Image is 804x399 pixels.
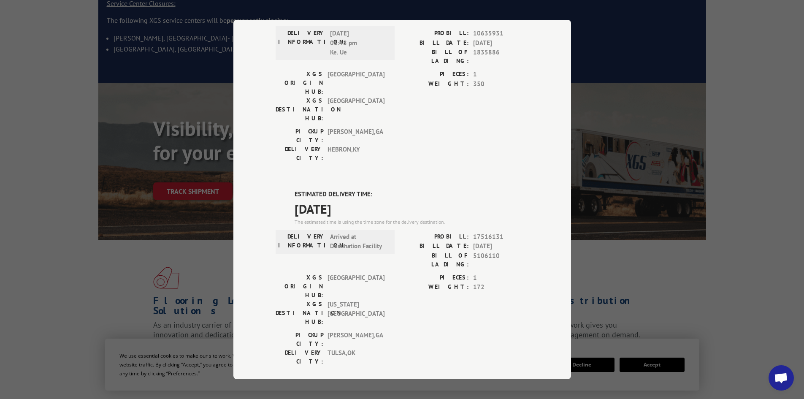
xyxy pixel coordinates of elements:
[402,70,469,79] label: PIECES:
[276,273,323,300] label: XGS ORIGIN HUB:
[328,348,384,366] span: TULSA , OK
[402,242,469,251] label: BILL DATE:
[328,127,384,145] span: [PERSON_NAME] , GA
[328,96,384,123] span: [GEOGRAPHIC_DATA]
[402,48,469,65] label: BILL OF LADING:
[473,70,529,79] span: 1
[328,300,384,326] span: [US_STATE][GEOGRAPHIC_DATA]
[402,232,469,242] label: PROBILL:
[473,48,529,65] span: 1835886
[276,331,323,348] label: PICKUP CITY:
[276,145,323,163] label: DELIVERY CITY:
[295,199,529,218] span: [DATE]
[473,232,529,242] span: 17516131
[328,70,384,96] span: [GEOGRAPHIC_DATA]
[295,218,529,226] div: The estimated time is using the time zone for the delivery destination.
[473,38,529,48] span: [DATE]
[276,96,323,123] label: XGS DESTINATION HUB:
[278,232,326,251] label: DELIVERY INFORMATION:
[473,242,529,251] span: [DATE]
[402,251,469,269] label: BILL OF LADING:
[328,331,384,348] span: [PERSON_NAME] , GA
[278,29,326,57] label: DELIVERY INFORMATION:
[330,29,387,57] span: [DATE] 01:48 pm Ke. Ue
[328,273,384,300] span: [GEOGRAPHIC_DATA]
[330,232,387,251] span: Arrived at Destination Facility
[276,300,323,326] label: XGS DESTINATION HUB:
[473,79,529,89] span: 350
[402,29,469,38] label: PROBILL:
[769,365,794,391] a: Open chat
[276,127,323,145] label: PICKUP CITY:
[402,282,469,292] label: WEIGHT:
[402,273,469,283] label: PIECES:
[276,70,323,96] label: XGS ORIGIN HUB:
[402,38,469,48] label: BILL DATE:
[473,273,529,283] span: 1
[328,145,384,163] span: HEBRON , KY
[295,190,529,199] label: ESTIMATED DELIVERY TIME:
[473,282,529,292] span: 172
[473,251,529,269] span: 5106110
[473,29,529,38] span: 10635931
[276,348,323,366] label: DELIVERY CITY:
[402,79,469,89] label: WEIGHT:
